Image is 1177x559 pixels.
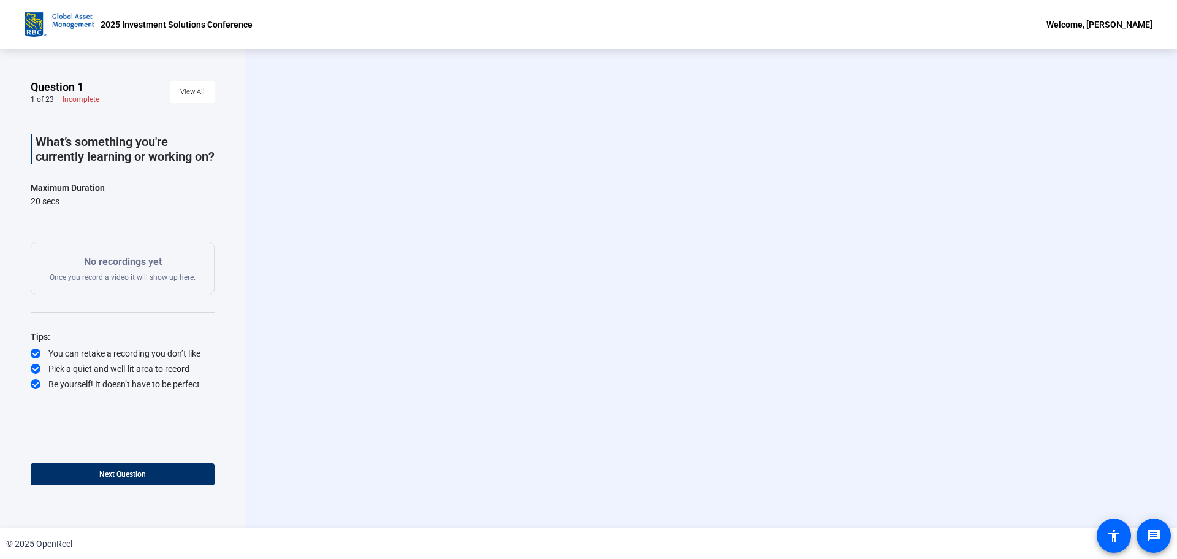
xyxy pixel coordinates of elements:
[25,12,94,37] img: OpenReel logo
[31,463,215,485] button: Next Question
[170,81,215,103] button: View All
[31,378,215,390] div: Be yourself! It doesn’t have to be perfect
[31,94,54,104] div: 1 of 23
[101,17,253,32] p: 2025 Investment Solutions Conference
[31,180,105,195] div: Maximum Duration
[63,94,99,104] div: Incomplete
[31,330,215,344] div: Tips:
[50,255,196,269] p: No recordings yet
[31,363,215,375] div: Pick a quiet and well-lit area to record
[50,255,196,282] div: Once you record a video it will show up here.
[1146,528,1161,543] mat-icon: message
[36,134,215,164] p: What’s something you're currently learning or working on?
[1107,528,1121,543] mat-icon: accessibility
[1046,17,1152,32] div: Welcome, [PERSON_NAME]
[180,83,205,101] span: View All
[31,80,83,94] span: Question 1
[6,538,72,550] div: © 2025 OpenReel
[31,195,105,207] div: 20 secs
[31,347,215,360] div: You can retake a recording you don’t like
[99,470,146,479] span: Next Question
